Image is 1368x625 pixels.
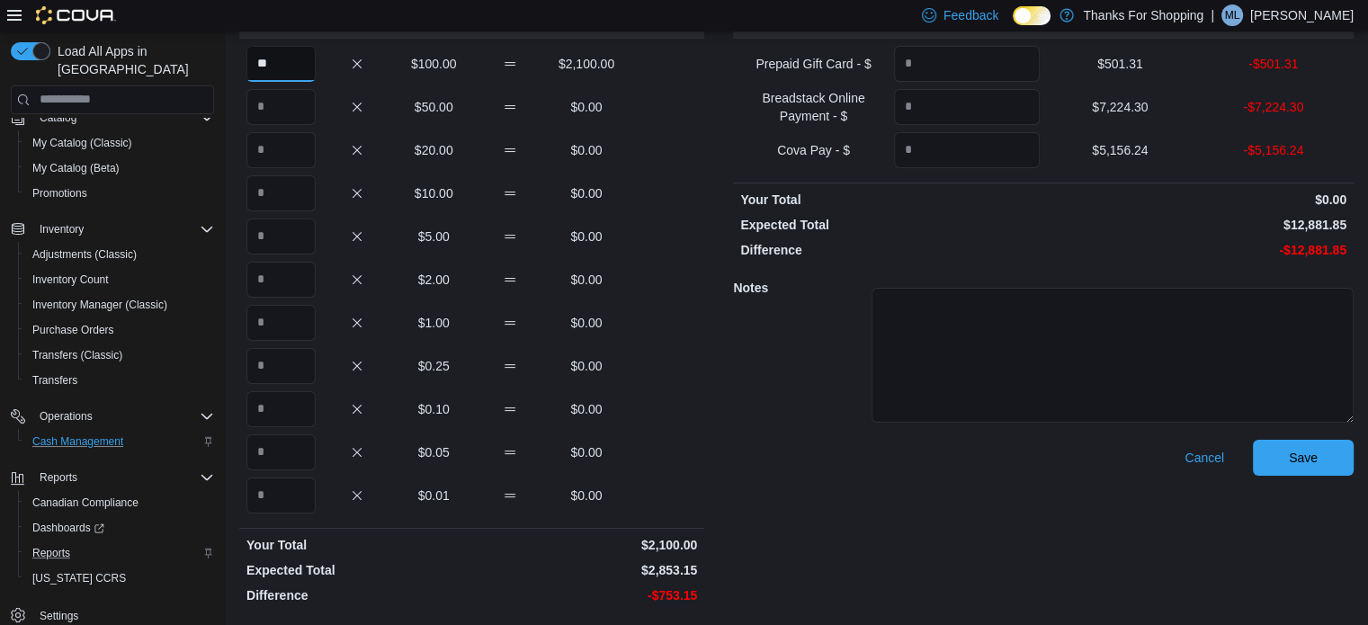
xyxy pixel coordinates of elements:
[943,6,998,24] span: Feedback
[740,141,886,159] p: Cova Pay - $
[399,400,469,418] p: $0.10
[25,132,214,154] span: My Catalog (Classic)
[552,98,621,116] p: $0.00
[399,141,469,159] p: $20.00
[399,184,469,202] p: $10.00
[1201,98,1346,116] p: -$7,224.30
[18,540,221,566] button: Reports
[25,517,112,539] a: Dashboards
[246,262,316,298] input: Quantity
[1250,4,1354,26] p: [PERSON_NAME]
[399,314,469,332] p: $1.00
[25,542,214,564] span: Reports
[552,357,621,375] p: $0.00
[733,270,868,306] h5: Notes
[32,496,139,510] span: Canadian Compliance
[740,89,886,125] p: Breadstack Online Payment - $
[25,183,214,204] span: Promotions
[32,186,87,201] span: Promotions
[1211,4,1214,26] p: |
[25,492,146,513] a: Canadian Compliance
[40,111,76,125] span: Catalog
[25,431,214,452] span: Cash Management
[552,55,621,73] p: $2,100.00
[25,567,133,589] a: [US_STATE] CCRS
[18,292,221,317] button: Inventory Manager (Classic)
[25,319,121,341] a: Purchase Orders
[1047,216,1346,234] p: $12,881.85
[32,272,109,287] span: Inventory Count
[246,434,316,470] input: Quantity
[246,89,316,125] input: Quantity
[25,183,94,204] a: Promotions
[25,492,214,513] span: Canadian Compliance
[552,228,621,246] p: $0.00
[32,298,167,312] span: Inventory Manager (Classic)
[1047,55,1193,73] p: $501.31
[25,157,127,179] a: My Catalog (Beta)
[552,271,621,289] p: $0.00
[32,467,85,488] button: Reports
[1047,141,1193,159] p: $5,156.24
[246,305,316,341] input: Quantity
[399,357,469,375] p: $0.25
[18,343,221,368] button: Transfers (Classic)
[25,344,214,366] span: Transfers (Classic)
[32,467,214,488] span: Reports
[18,490,221,515] button: Canadian Compliance
[25,294,174,316] a: Inventory Manager (Classic)
[25,542,77,564] a: Reports
[32,521,104,535] span: Dashboards
[25,132,139,154] a: My Catalog (Classic)
[1047,241,1346,259] p: -$12,881.85
[32,406,100,427] button: Operations
[246,348,316,384] input: Quantity
[25,344,130,366] a: Transfers (Classic)
[32,323,114,337] span: Purchase Orders
[1047,191,1346,209] p: $0.00
[4,105,221,130] button: Catalog
[18,242,221,267] button: Adjustments (Classic)
[32,107,84,129] button: Catalog
[1177,440,1231,476] button: Cancel
[4,404,221,429] button: Operations
[25,517,214,539] span: Dashboards
[32,571,126,585] span: [US_STATE] CCRS
[1185,449,1224,467] span: Cancel
[25,157,214,179] span: My Catalog (Beta)
[740,55,886,73] p: Prepaid Gift Card - $
[1201,55,1346,73] p: -$501.31
[399,271,469,289] p: $2.00
[18,156,221,181] button: My Catalog (Beta)
[246,478,316,513] input: Quantity
[740,216,1040,234] p: Expected Total
[894,89,1040,125] input: Quantity
[18,317,221,343] button: Purchase Orders
[25,294,214,316] span: Inventory Manager (Classic)
[552,400,621,418] p: $0.00
[40,409,93,424] span: Operations
[32,136,132,150] span: My Catalog (Classic)
[552,141,621,159] p: $0.00
[18,130,221,156] button: My Catalog (Classic)
[246,391,316,427] input: Quantity
[25,567,214,589] span: Washington CCRS
[1253,440,1354,476] button: Save
[40,470,77,485] span: Reports
[36,6,116,24] img: Cova
[740,191,1040,209] p: Your Total
[476,536,698,554] p: $2,100.00
[476,561,698,579] p: $2,853.15
[32,161,120,175] span: My Catalog (Beta)
[50,42,214,78] span: Load All Apps in [GEOGRAPHIC_DATA]
[894,132,1040,168] input: Quantity
[18,181,221,206] button: Promotions
[18,267,221,292] button: Inventory Count
[25,370,85,391] a: Transfers
[25,370,214,391] span: Transfers
[399,98,469,116] p: $50.00
[32,247,137,262] span: Adjustments (Classic)
[25,244,214,265] span: Adjustments (Classic)
[25,431,130,452] a: Cash Management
